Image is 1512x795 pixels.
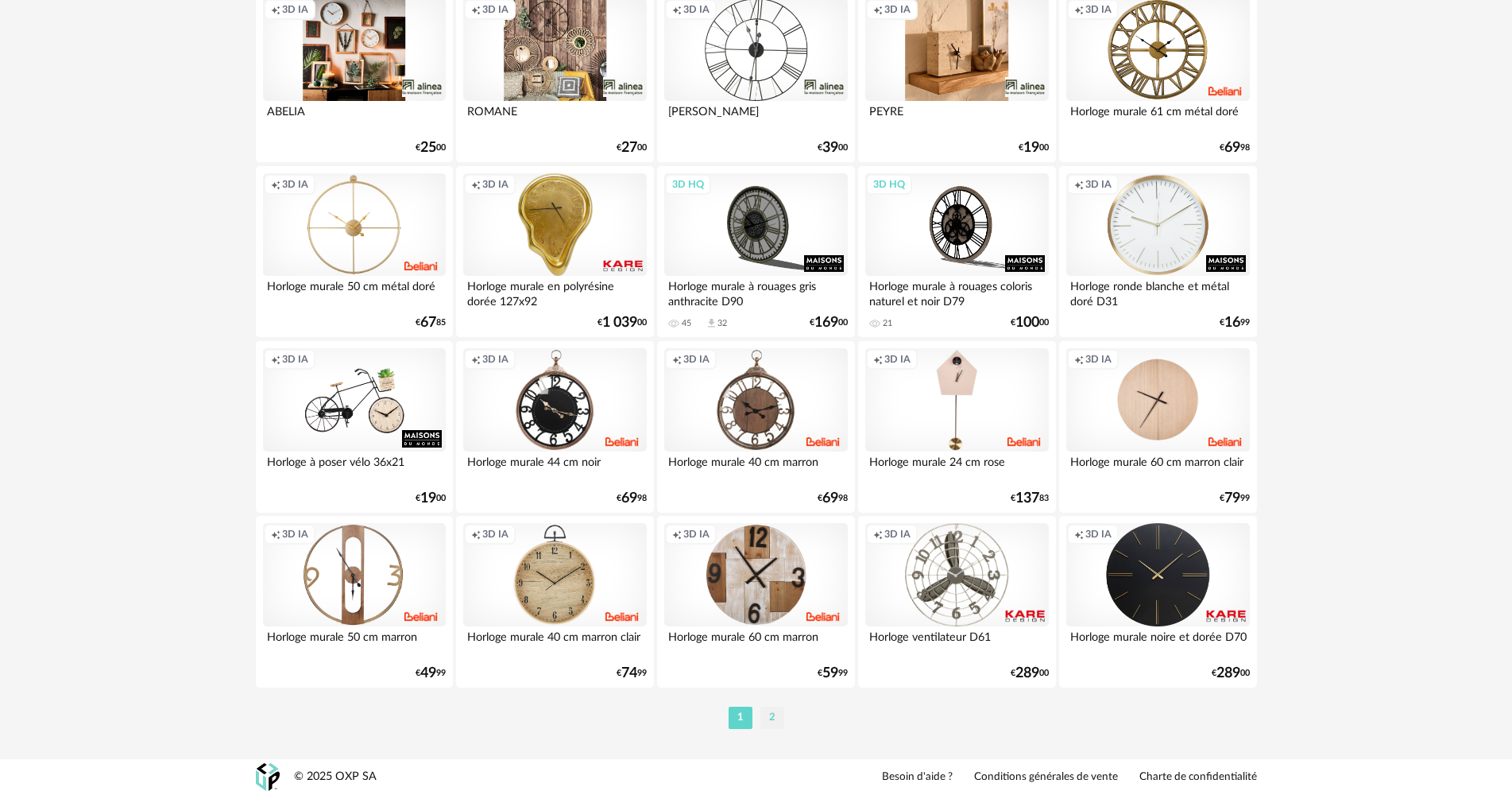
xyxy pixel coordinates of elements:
a: Creation icon 3D IA Horloge murale 40 cm marron clair €7499 [456,516,653,688]
span: Creation icon [1074,3,1084,16]
a: Creation icon 3D IA Horloge murale 50 cm métal doré €6785 [256,166,453,338]
a: Creation icon 3D IA Horloge murale 60 cm marron clair €7999 [1059,341,1256,513]
span: 59 [822,668,838,679]
span: 19 [420,493,436,504]
div: 3D HQ [665,174,711,195]
span: Download icon [706,317,717,329]
span: Creation icon [873,353,883,366]
div: Horloge murale 60 cm marron clair [1066,452,1249,483]
a: Creation icon 3D IA Horloge ronde blanche et métal doré D31 €1699 [1059,166,1256,338]
a: Conditions générales de vente [974,770,1118,785]
span: 3D IA [884,353,911,366]
span: 100 [1015,317,1039,328]
span: 16 [1224,317,1240,328]
div: € 99 [416,668,446,679]
span: Creation icon [271,3,280,16]
span: Creation icon [471,3,481,16]
span: 3D IA [482,353,509,366]
span: Creation icon [1074,178,1084,191]
span: Creation icon [1074,528,1084,541]
div: ROMANE [463,101,646,133]
div: € 00 [1019,142,1049,153]
div: Horloge murale 61 cm métal doré [1066,101,1249,133]
div: € 00 [818,142,848,153]
span: Creation icon [1074,353,1084,366]
span: Creation icon [873,528,883,541]
span: 49 [420,668,436,679]
span: Creation icon [271,353,280,366]
div: 3D HQ [866,174,912,195]
li: 2 [760,707,784,729]
span: 3D IA [282,178,308,191]
div: € 00 [597,317,647,328]
div: € 98 [1220,142,1250,153]
a: Creation icon 3D IA Horloge murale 24 cm rose €13783 [858,341,1055,513]
div: ABELIA [263,101,446,133]
div: Horloge murale 50 cm marron [263,626,446,658]
div: Horloge murale 24 cm rose [865,452,1048,483]
span: 3D IA [683,3,710,16]
span: 169 [814,317,838,328]
span: Creation icon [471,353,481,366]
span: 69 [621,493,637,504]
div: 45 [682,318,691,329]
a: Creation icon 3D IA Horloge murale 40 cm marron €6998 [657,341,854,513]
span: 19 [1023,142,1039,153]
span: 69 [822,493,838,504]
span: 3D IA [482,178,509,191]
div: PEYRE [865,101,1048,133]
span: 74 [621,668,637,679]
div: € 00 [1011,317,1049,328]
span: 1 039 [602,317,637,328]
div: Horloge murale 50 cm métal doré [263,276,446,308]
a: 3D HQ Horloge murale à rouages coloris naturel et noir D79 21 €10000 [858,166,1055,338]
div: € 99 [1220,493,1250,504]
span: 3D IA [282,353,308,366]
a: 3D HQ Horloge murale à rouages gris anthracite D90 45 Download icon 32 €16900 [657,166,854,338]
span: 3D IA [1085,3,1112,16]
span: 79 [1224,493,1240,504]
a: Creation icon 3D IA Horloge murale noire et dorée D70 €28900 [1059,516,1256,688]
span: Creation icon [672,528,682,541]
span: 3D IA [1085,178,1112,191]
div: € 00 [617,142,647,153]
a: Creation icon 3D IA Horloge murale en polyrésine dorée 127x92 €1 03900 [456,166,653,338]
a: Charte de confidentialité [1139,770,1257,785]
div: € 99 [818,668,848,679]
span: 3D IA [1085,528,1112,541]
a: Creation icon 3D IA Horloge ventilateur D61 €28900 [858,516,1055,688]
span: 3D IA [683,353,710,366]
span: 25 [420,142,436,153]
a: Creation icon 3D IA Horloge murale 60 cm marron €5999 [657,516,854,688]
div: € 83 [1011,493,1049,504]
div: € 99 [1220,317,1250,328]
div: € 99 [617,668,647,679]
a: Creation icon 3D IA Horloge murale 50 cm marron €4999 [256,516,453,688]
div: Horloge murale 40 cm marron [664,452,847,483]
div: 32 [717,318,727,329]
span: 3D IA [482,528,509,541]
div: € 00 [416,142,446,153]
span: 289 [1216,668,1240,679]
div: Horloge ventilateur D61 [865,626,1048,658]
span: 27 [621,142,637,153]
span: 3D IA [884,3,911,16]
span: 3D IA [683,528,710,541]
span: Creation icon [672,3,682,16]
a: Besoin d'aide ? [882,770,953,785]
span: Creation icon [471,178,481,191]
div: € 00 [1011,668,1049,679]
span: 39 [822,142,838,153]
span: 69 [1224,142,1240,153]
div: Horloge murale à rouages gris anthracite D90 [664,276,847,308]
div: © 2025 OXP SA [294,770,377,785]
div: Horloge murale 40 cm marron clair [463,626,646,658]
span: Creation icon [873,3,883,16]
span: 137 [1015,493,1039,504]
div: Horloge murale à rouages coloris naturel et noir D79 [865,276,1048,308]
div: [PERSON_NAME] [664,101,847,133]
img: OXP [256,763,280,791]
span: 67 [420,317,436,328]
div: Horloge à poser vélo 36x21 [263,452,446,483]
div: € 85 [416,317,446,328]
